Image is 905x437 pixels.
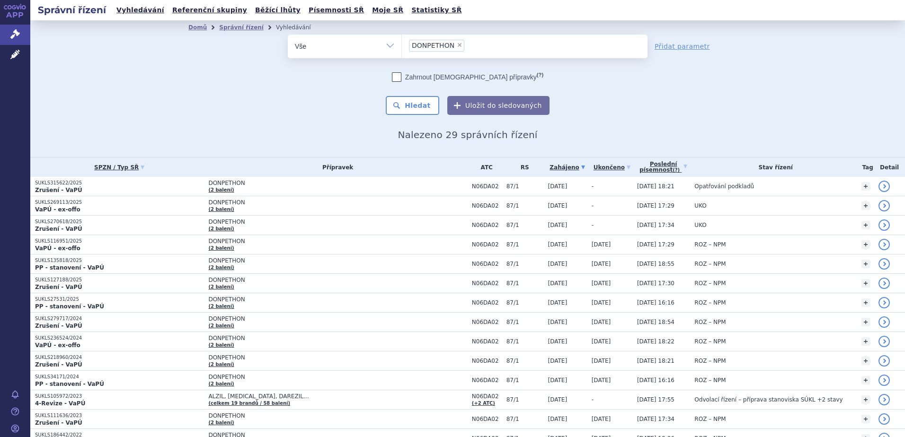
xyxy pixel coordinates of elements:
p: SUKLS218960/2024 [35,354,204,361]
a: detail [878,181,890,192]
span: [DATE] 17:55 [637,396,674,403]
span: ALZIL, [MEDICAL_DATA], DAREZIL… [208,393,445,400]
span: [DATE] [592,241,611,248]
strong: Zrušení - VaPÚ [35,284,82,290]
a: (2 balení) [208,265,234,270]
span: 87/1 [506,396,543,403]
span: [DATE] [548,241,568,248]
span: [DATE] 18:22 [637,338,674,345]
span: N06DA02 [472,222,502,228]
th: Detail [874,157,905,177]
abbr: (?) [673,167,680,173]
abbr: (?) [537,72,543,78]
a: Běžící lhůty [252,4,303,17]
span: 87/1 [506,222,543,228]
a: (2 balení) [208,342,234,348]
span: [DATE] [592,338,611,345]
a: detail [878,258,890,270]
span: DONPETHON [208,354,445,361]
span: 87/1 [506,377,543,384]
a: (2 balení) [208,420,234,425]
a: detail [878,336,890,347]
span: Nalezeno 29 správních řízení [398,129,537,140]
span: ROZ – NPM [694,241,726,248]
a: Písemnosti SŘ [306,4,367,17]
span: - [592,222,594,228]
a: detail [878,297,890,308]
a: (2 balení) [208,226,234,231]
a: detail [878,239,890,250]
span: [DATE] [548,222,568,228]
a: Správní řízení [219,24,264,31]
h2: Správní řízení [30,3,114,17]
strong: Zrušení - VaPÚ [35,323,82,329]
label: Zahrnout [DEMOGRAPHIC_DATA] přípravky [392,72,543,82]
button: Hledat [386,96,439,115]
span: ROZ – NPM [694,299,726,306]
span: 87/1 [506,338,543,345]
li: Vyhledávání [276,20,323,35]
span: [DATE] [548,416,568,422]
a: Domů [188,24,207,31]
span: [DATE] [548,396,568,403]
span: [DATE] [548,377,568,384]
span: 87/1 [506,416,543,422]
p: SUKLS315622/2025 [35,180,204,186]
a: + [861,221,870,229]
span: [DATE] [592,416,611,422]
a: (2 balení) [208,284,234,289]
span: N06DA02 [472,319,502,325]
span: ROZ – NPM [694,416,726,422]
span: 87/1 [506,319,543,325]
span: UKO [694,202,706,209]
a: (2 balení) [208,381,234,386]
span: DONPETHON [208,315,445,322]
a: detail [878,278,890,289]
a: + [861,357,870,365]
span: DONPETHON [208,218,445,225]
span: DONPETHON [208,335,445,341]
p: SUKLS279717/2024 [35,315,204,322]
p: SUKLS34171/2024 [35,374,204,380]
span: N06DA02 [472,299,502,306]
span: [DATE] [548,299,568,306]
a: + [861,298,870,307]
span: ROZ – NPM [694,338,726,345]
span: DONPETHON [208,199,445,206]
th: Tag [857,157,874,177]
strong: VaPÚ - ex-offo [35,342,80,349]
th: ATC [467,157,502,177]
span: [DATE] 16:16 [637,377,674,384]
span: [DATE] 18:21 [637,183,674,190]
span: [DATE] [548,358,568,364]
span: ROZ – NPM [694,358,726,364]
a: + [861,279,870,288]
span: [DATE] 18:21 [637,358,674,364]
a: Přidat parametr [655,42,710,51]
p: SUKLS135818/2025 [35,257,204,264]
span: N06DA02 [472,377,502,384]
a: (2 balení) [208,207,234,212]
a: Statistiky SŘ [408,4,464,17]
span: ROZ – NPM [694,377,726,384]
span: DONPETHON [208,257,445,264]
span: 87/1 [506,358,543,364]
strong: PP - stanovení - VaPÚ [35,303,104,310]
a: (2 balení) [208,323,234,328]
span: [DATE] 17:29 [637,202,674,209]
span: DONPETHON [208,238,445,245]
span: × [457,42,462,48]
a: + [861,415,870,423]
span: [DATE] [592,358,611,364]
a: Zahájeno [548,161,587,174]
strong: Zrušení - VaPÚ [35,226,82,232]
span: DONPETHON [208,296,445,303]
span: N06DA02 [472,261,502,267]
p: SUKLS105972/2023 [35,393,204,400]
span: [DATE] [592,299,611,306]
span: [DATE] [592,261,611,267]
span: N06DA02 [472,393,502,400]
input: DONPETHON [467,39,472,51]
span: DONPETHON [208,180,445,186]
strong: Zrušení - VaPÚ [35,420,82,426]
